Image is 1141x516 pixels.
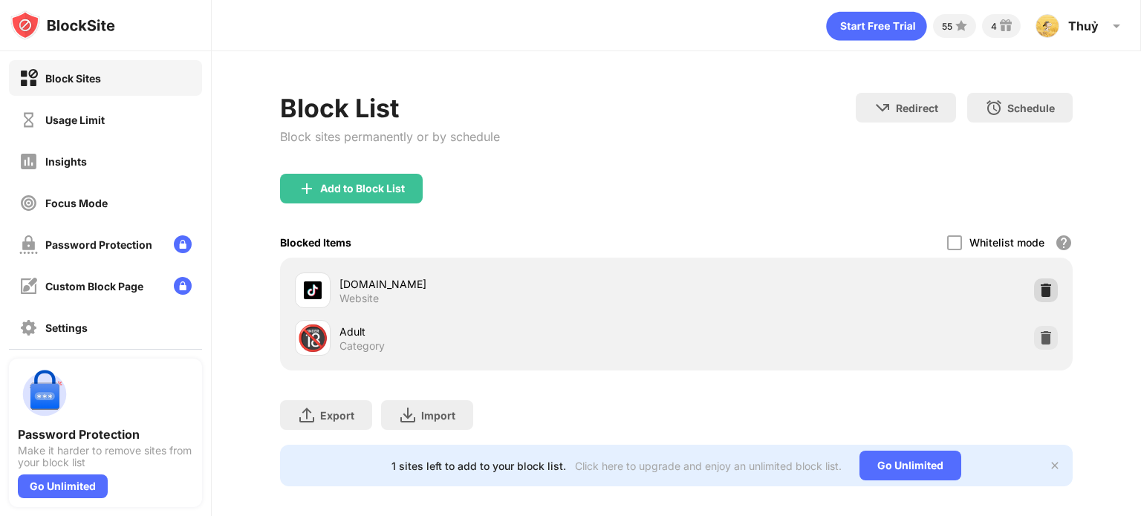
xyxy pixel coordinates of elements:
div: 55 [942,21,952,32]
img: ACg8ocJr2yoHqH7MfMk3KXkEIZESlItCGZm6VNBnSaaOHH-poJHJ6K5X=s96-c [1036,14,1059,38]
div: Redirect [896,102,938,114]
div: Add to Block List [320,183,405,195]
div: Website [339,292,379,305]
img: focus-off.svg [19,194,38,212]
div: 🔞 [297,323,328,353]
div: [DOMAIN_NAME] [339,276,676,292]
div: Export [320,409,354,422]
div: Settings [45,321,88,334]
div: Password Protection [18,427,193,442]
div: Thuỷ [1068,19,1099,33]
img: x-button.svg [1049,460,1061,471]
img: lock-menu.svg [174,277,192,295]
div: Usage Limit [45,114,105,126]
div: Password Protection [45,238,152,251]
div: Schedule [1007,102,1055,114]
img: time-usage-off.svg [19,111,38,129]
div: Block sites permanently or by schedule [280,129,500,144]
div: Make it harder to remove sites from your block list [18,445,193,468]
div: Blocked Items [280,236,351,249]
div: Adult [339,324,676,339]
img: logo-blocksite.svg [10,10,115,40]
img: insights-off.svg [19,152,38,171]
div: Go Unlimited [859,451,961,480]
div: Focus Mode [45,197,108,209]
div: Insights [45,155,87,168]
div: Import [421,409,455,422]
img: push-password-protection.svg [18,368,71,421]
div: Go Unlimited [18,474,108,498]
div: Block Sites [45,72,101,85]
div: Whitelist mode [969,236,1044,249]
div: Click here to upgrade and enjoy an unlimited block list. [575,460,842,472]
img: customize-block-page-off.svg [19,277,38,295]
div: Block List [280,93,500,123]
img: settings-off.svg [19,319,38,337]
img: favicons [304,281,322,299]
img: block-on.svg [19,69,38,88]
div: Custom Block Page [45,280,143,293]
div: 1 sites left to add to your block list. [391,460,566,472]
img: lock-menu.svg [174,235,192,253]
img: password-protection-off.svg [19,235,38,254]
div: 4 [991,21,997,32]
img: reward-small.svg [997,17,1015,35]
div: Category [339,339,385,353]
div: animation [826,11,927,41]
img: points-small.svg [952,17,970,35]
